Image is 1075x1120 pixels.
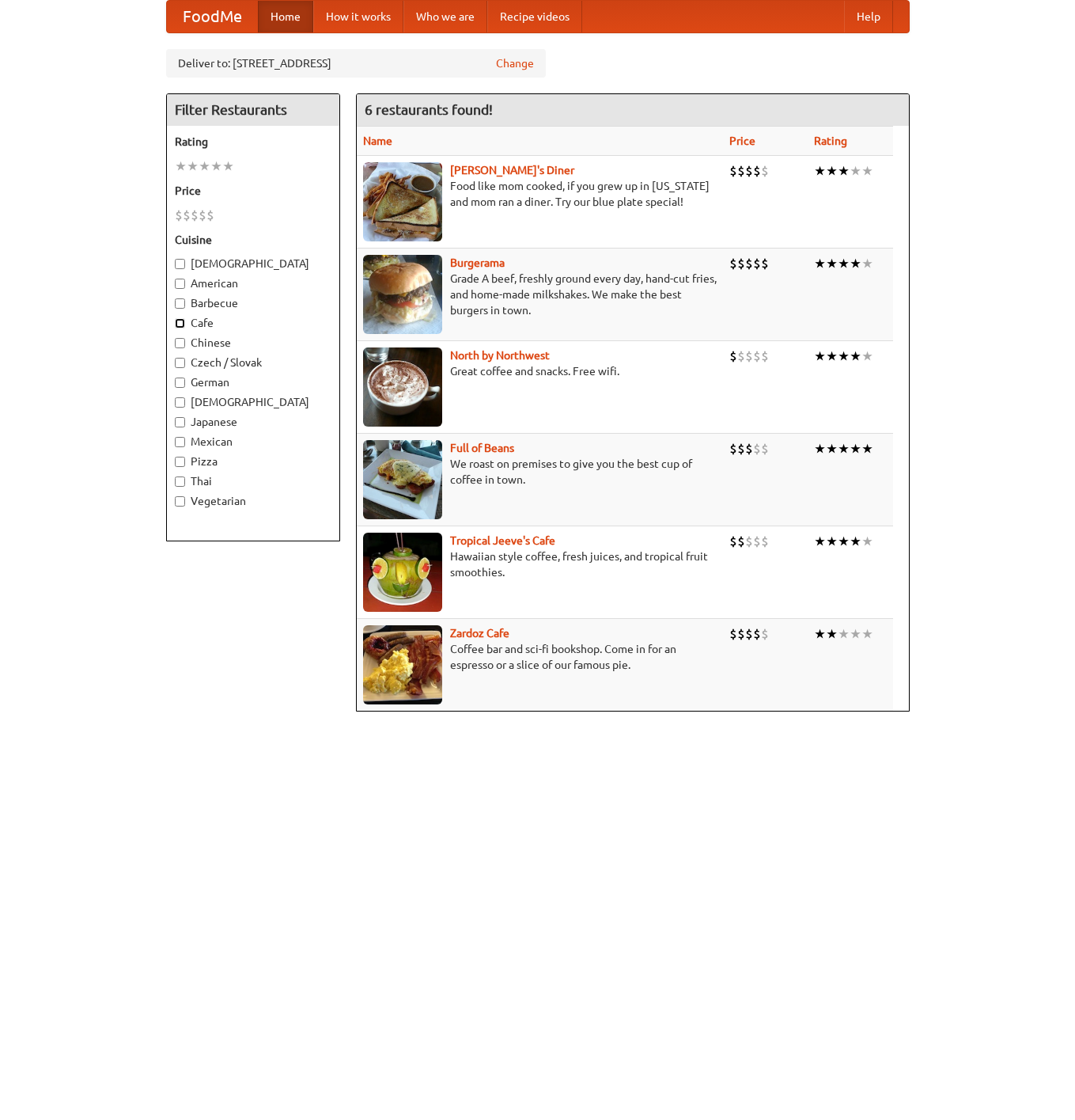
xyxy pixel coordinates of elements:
[753,625,761,643] li: $
[167,94,339,126] h4: Filter Restaurants
[826,162,838,180] li: ★
[450,349,550,362] a: North by Northwest
[175,437,185,447] input: Mexican
[175,335,331,351] label: Chinese
[175,493,331,509] label: Vegetarian
[363,641,717,673] p: Coffee bar and sci-fi bookshop. Come in for an espresso or a slice of our famous pie.
[175,358,185,368] input: Czech / Slovak
[753,347,761,365] li: $
[826,255,838,272] li: ★
[737,347,745,365] li: $
[175,414,331,430] label: Japanese
[826,625,838,643] li: ★
[175,394,331,410] label: [DEMOGRAPHIC_DATA]
[175,476,185,487] input: Thai
[826,533,838,550] li: ★
[450,442,514,454] b: Full of Beans
[737,162,745,180] li: $
[450,164,574,177] a: [PERSON_NAME]'s Diner
[861,440,873,457] li: ★
[166,49,546,78] div: Deliver to: [STREET_ADDRESS]
[814,255,826,272] li: ★
[850,625,861,643] li: ★
[761,440,769,457] li: $
[199,158,210,175] li: ★
[363,533,442,612] img: jeeves.jpg
[175,454,331,469] label: Pizza
[737,255,745,272] li: $
[222,158,234,175] li: ★
[850,440,861,457] li: ★
[175,183,331,199] h5: Price
[753,533,761,550] li: $
[737,533,745,550] li: $
[861,533,873,550] li: ★
[175,315,331,331] label: Cafe
[450,534,555,547] a: Tropical Jeeve's Cafe
[861,162,873,180] li: ★
[175,355,331,370] label: Czech / Slovak
[175,275,331,291] label: American
[838,347,850,365] li: ★
[363,271,717,318] p: Grade A beef, freshly ground every day, hand-cut fries, and home-made milkshakes. We make the bes...
[737,625,745,643] li: $
[175,279,185,289] input: American
[363,549,717,580] p: Hawaiian style coffee, fresh juices, and tropical fruit smoothies.
[753,162,761,180] li: $
[729,135,755,147] a: Price
[363,178,717,210] p: Food like mom cooked, if you grew up in [US_STATE] and mom ran a diner. Try our blue plate special!
[850,347,861,365] li: ★
[199,207,206,224] li: $
[210,158,222,175] li: ★
[450,256,505,269] a: Burgerama
[729,625,737,643] li: $
[175,496,185,507] input: Vegetarian
[183,207,191,224] li: $
[206,207,214,224] li: $
[187,158,199,175] li: ★
[363,347,442,427] img: north.jpg
[729,533,737,550] li: $
[175,295,331,311] label: Barbecue
[175,374,331,390] label: German
[761,255,769,272] li: $
[175,158,187,175] li: ★
[745,533,753,550] li: $
[363,625,442,704] img: zardoz.jpg
[175,207,183,224] li: $
[175,397,185,408] input: [DEMOGRAPHIC_DATA]
[258,1,313,32] a: Home
[838,533,850,550] li: ★
[737,440,745,457] li: $
[838,162,850,180] li: ★
[826,347,838,365] li: ★
[850,533,861,550] li: ★
[844,1,893,32] a: Help
[745,440,753,457] li: $
[761,347,769,365] li: $
[826,440,838,457] li: ★
[814,135,847,147] a: Rating
[363,456,717,488] p: We roast on premises to give you the best cup of coffee in town.
[814,162,826,180] li: ★
[167,1,258,32] a: FoodMe
[175,338,185,348] input: Chinese
[861,255,873,272] li: ★
[761,533,769,550] li: $
[487,1,582,32] a: Recipe videos
[861,347,873,365] li: ★
[175,256,331,271] label: [DEMOGRAPHIC_DATA]
[729,347,737,365] li: $
[365,102,493,117] ng-pluralize: 6 restaurants found!
[753,255,761,272] li: $
[191,207,199,224] li: $
[175,259,185,269] input: [DEMOGRAPHIC_DATA]
[814,440,826,457] li: ★
[861,625,873,643] li: ★
[814,625,826,643] li: ★
[175,434,331,450] label: Mexican
[729,162,737,180] li: $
